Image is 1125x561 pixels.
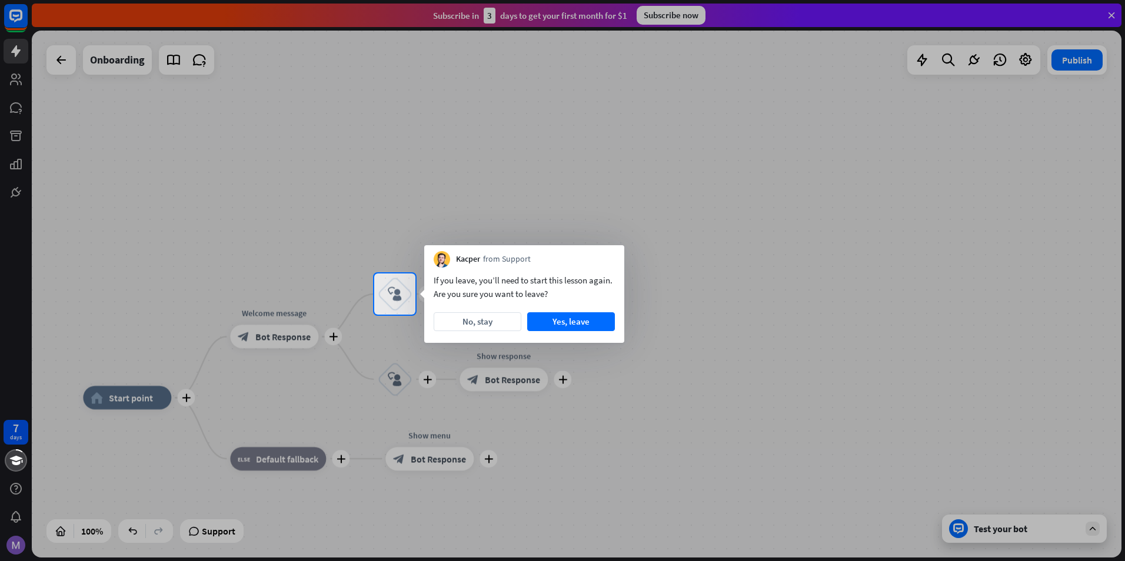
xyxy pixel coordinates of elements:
div: If you leave, you’ll need to start this lesson again. Are you sure you want to leave? [434,273,615,300]
button: No, stay [434,312,521,331]
span: from Support [483,253,531,265]
button: Open LiveChat chat widget [9,5,45,40]
button: Yes, leave [527,312,615,331]
span: Kacper [456,253,480,265]
i: block_user_input [388,287,402,301]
